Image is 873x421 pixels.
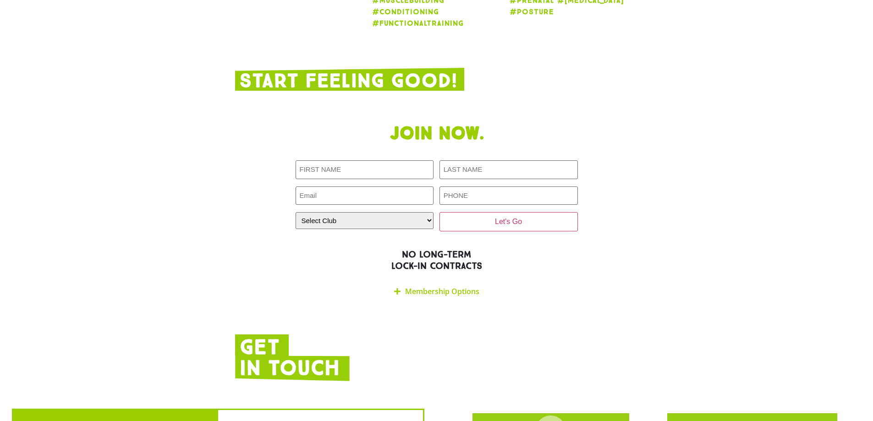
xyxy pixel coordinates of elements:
[296,160,434,179] input: FIRST NAME
[405,286,479,296] a: Membership Options
[439,212,578,231] input: Let's Go
[296,186,434,205] input: Email
[235,249,638,272] h2: NO LONG-TERM LOCK-IN CONTRACTS
[439,186,578,205] input: PHONE
[296,281,578,302] div: Membership Options
[235,123,638,145] h1: Join now.
[439,160,578,179] input: LAST NAME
